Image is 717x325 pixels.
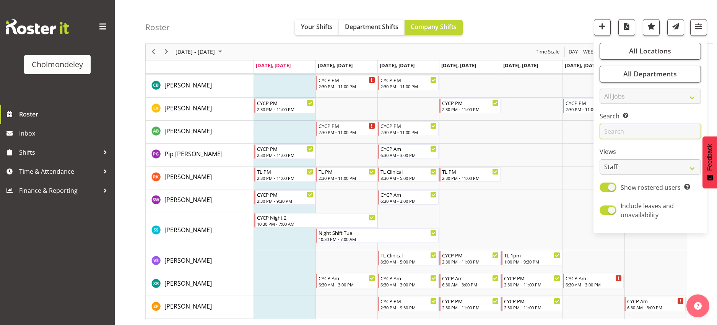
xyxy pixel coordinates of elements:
[257,198,313,204] div: 2:30 PM - 9:30 PM
[380,168,437,175] div: TL Clinical
[600,43,701,60] button: All Locations
[146,189,254,212] td: Sophie Walton resource
[690,19,707,36] button: Filter Shifts
[378,76,439,90] div: Lotti Bottcher"s event - CYCP PM Begin From Wednesday, October 1, 2025 at 2:30:00 PM GMT+13:00 En...
[146,250,254,273] td: Victoria Spackman resource
[164,302,212,311] a: [PERSON_NAME]
[706,144,713,171] span: Feedback
[501,274,562,288] div: Xaia Reddy"s event - CYCP PM Begin From Friday, October 3, 2025 at 2:30:00 PM GMT+13:00 Ends At F...
[503,62,538,69] span: [DATE], [DATE]
[164,226,212,234] span: [PERSON_NAME]
[582,47,598,57] button: Timeline Week
[256,62,291,69] span: [DATE], [DATE]
[164,196,212,204] span: [PERSON_NAME]
[254,99,315,113] div: Lynne Veal"s event - CYCP PM Begin From Monday, September 29, 2025 at 2:30:00 PM GMT+13:00 Ends A...
[535,47,561,57] button: Time Scale
[257,99,313,107] div: CYCP PM
[164,127,212,135] span: [PERSON_NAME]
[164,103,212,113] a: [PERSON_NAME]
[146,273,254,296] td: Xaia Reddy resource
[257,106,313,112] div: 2:30 PM - 11:00 PM
[257,213,375,221] div: CYCP Night 2
[405,20,463,35] button: Company Shifts
[442,106,498,112] div: 2:30 PM - 11:00 PM
[380,122,437,129] div: CYCP PM
[164,225,212,234] a: [PERSON_NAME]
[319,175,375,181] div: 2:30 PM - 11:00 PM
[566,281,622,288] div: 6:30 AM - 3:00 PM
[442,281,498,288] div: 6:30 AM - 3:00 PM
[295,20,339,35] button: Your Shifts
[254,167,315,182] div: Ruby Kerr"s event - TL PM Begin From Monday, September 29, 2025 at 2:30:00 PM GMT+13:00 Ends At M...
[380,281,437,288] div: 6:30 AM - 3:00 PM
[146,212,254,250] td: Sue Simkiss resource
[618,19,635,36] button: Download a PDF of the roster according to the set date range.
[442,274,498,282] div: CYCP Am
[600,66,701,82] button: All Departments
[442,251,498,259] div: CYCP PM
[439,251,500,265] div: Victoria Spackman"s event - CYCP PM Begin From Thursday, October 2, 2025 at 2:30:00 PM GMT+13:00 ...
[442,259,498,265] div: 2:30 PM - 11:00 PM
[378,144,439,159] div: Pip Bates"s event - CYCP Am Begin From Wednesday, October 1, 2025 at 6:30:00 AM GMT+13:00 Ends At...
[504,297,560,305] div: CYCP PM
[442,304,498,310] div: 2:30 PM - 11:00 PM
[378,251,439,265] div: Victoria Spackman"s event - TL Clinical Begin From Wednesday, October 1, 2025 at 8:30:00 AM GMT+1...
[439,99,500,113] div: Lynne Veal"s event - CYCP PM Begin From Thursday, October 2, 2025 at 2:30:00 PM GMT+13:00 Ends At...
[411,23,457,31] span: Company Shifts
[146,144,254,167] td: Pip Bates resource
[442,168,498,175] div: TL PM
[568,47,579,57] span: Day
[600,124,701,139] input: Search
[257,152,313,158] div: 2:30 PM - 11:00 PM
[146,75,254,98] td: Lotti Bottcher resource
[378,190,439,205] div: Sophie Walton"s event - CYCP Am Begin From Wednesday, October 1, 2025 at 6:30:00 AM GMT+13:00 End...
[145,23,170,32] h4: Roster
[694,302,702,310] img: help-xxl-2.png
[380,152,437,158] div: 6:30 AM - 3:00 PM
[319,76,375,84] div: CYCP PM
[378,167,439,182] div: Ruby Kerr"s event - TL Clinical Begin From Wednesday, October 1, 2025 at 8:30:00 AM GMT+13:00 End...
[19,166,99,177] span: Time & Attendance
[175,47,216,57] span: [DATE] - [DATE]
[504,274,560,282] div: CYCP PM
[702,136,717,188] button: Feedback - Show survey
[623,70,677,79] span: All Departments
[439,297,500,311] div: Zoe Palmer"s event - CYCP PM Begin From Thursday, October 2, 2025 at 2:30:00 PM GMT+13:00 Ends At...
[257,168,313,175] div: TL PM
[164,279,212,288] span: [PERSON_NAME]
[164,126,212,136] a: [PERSON_NAME]
[173,44,227,60] div: Sep 29 - Oct 05, 2025
[380,83,437,89] div: 2:30 PM - 11:00 PM
[319,122,375,129] div: CYCP PM
[345,23,398,31] span: Department Shifts
[146,167,254,189] td: Ruby Kerr resource
[501,297,562,311] div: Zoe Palmer"s event - CYCP PM Begin From Friday, October 3, 2025 at 2:30:00 PM GMT+13:00 Ends At F...
[254,144,315,159] div: Pip Bates"s event - CYCP PM Begin From Monday, September 29, 2025 at 2:30:00 PM GMT+13:00 Ends At...
[319,129,375,135] div: 2:30 PM - 11:00 PM
[148,47,159,57] button: Previous
[627,304,683,310] div: 6:30 AM - 3:00 PM
[504,251,560,259] div: TL 1pm
[257,191,313,198] div: CYCP PM
[319,274,375,282] div: CYCP Am
[257,175,313,181] div: 2:30 PM - 11:00 PM
[164,104,212,112] span: [PERSON_NAME]
[378,274,439,288] div: Xaia Reddy"s event - CYCP Am Begin From Wednesday, October 1, 2025 at 6:30:00 AM GMT+13:00 Ends A...
[319,83,375,89] div: 2:30 PM - 11:00 PM
[164,195,212,204] a: [PERSON_NAME]
[164,256,212,265] span: [PERSON_NAME]
[318,62,353,69] span: [DATE], [DATE]
[667,19,684,36] button: Send a list of all shifts for the selected filtered period to all rostered employees.
[627,297,683,305] div: CYCP Am
[563,99,624,113] div: Lynne Veal"s event - CYCP PM Begin From Saturday, October 4, 2025 at 2:30:00 PM GMT+13:00 Ends At...
[19,108,111,120] span: Roster
[380,304,437,310] div: 2:30 PM - 9:30 PM
[380,274,437,282] div: CYCP Am
[161,47,172,57] button: Next
[566,99,622,107] div: CYCP PM
[146,121,254,144] td: Mellie Brandt resource
[257,221,375,227] div: 10:30 PM - 7:00 AM
[380,251,437,259] div: TL Clinical
[380,76,437,84] div: CYCP PM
